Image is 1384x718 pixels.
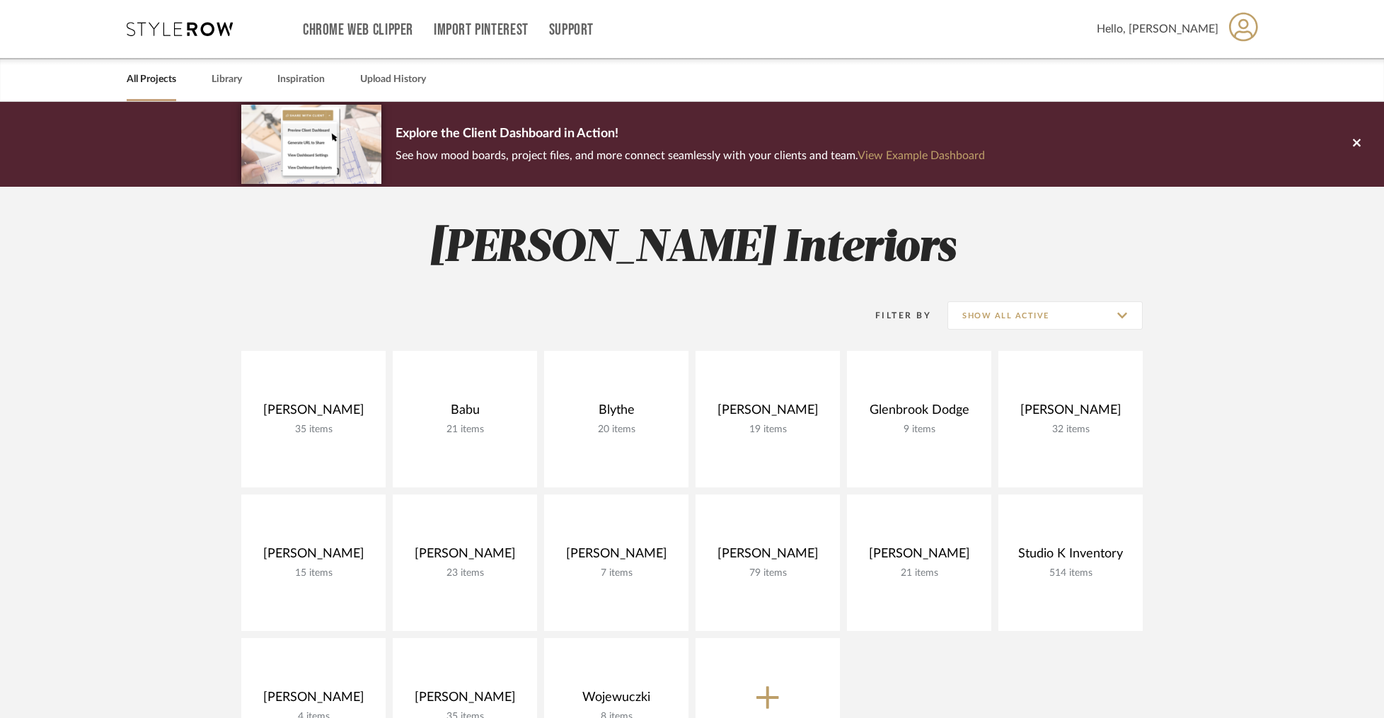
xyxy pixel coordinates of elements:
a: All Projects [127,70,176,89]
span: Hello, [PERSON_NAME] [1097,21,1218,37]
div: Blythe [555,403,677,424]
div: 21 items [404,424,526,436]
div: 20 items [555,424,677,436]
div: [PERSON_NAME] [707,546,829,567]
div: [PERSON_NAME] [1010,403,1131,424]
img: d5d033c5-7b12-40c2-a960-1ecee1989c38.png [241,105,381,183]
div: Babu [404,403,526,424]
p: Explore the Client Dashboard in Action! [396,123,985,146]
div: 23 items [404,567,526,579]
h2: [PERSON_NAME] Interiors [183,222,1201,275]
div: 35 items [253,424,374,436]
a: Import Pinterest [434,24,529,36]
div: 15 items [253,567,374,579]
div: [PERSON_NAME] [404,546,526,567]
div: 19 items [707,424,829,436]
a: Support [549,24,594,36]
div: [PERSON_NAME] [253,403,374,424]
div: [PERSON_NAME] [253,546,374,567]
div: [PERSON_NAME] [707,403,829,424]
a: Library [212,70,242,89]
a: Upload History [360,70,426,89]
div: [PERSON_NAME] [404,690,526,711]
div: 7 items [555,567,677,579]
a: View Example Dashboard [858,150,985,161]
a: Inspiration [277,70,325,89]
div: 514 items [1010,567,1131,579]
div: Glenbrook Dodge [858,403,980,424]
div: Studio K Inventory [1010,546,1131,567]
div: [PERSON_NAME] [555,546,677,567]
a: Chrome Web Clipper [303,24,413,36]
div: Filter By [857,308,931,323]
div: 9 items [858,424,980,436]
div: 79 items [707,567,829,579]
p: See how mood boards, project files, and more connect seamlessly with your clients and team. [396,146,985,166]
div: [PERSON_NAME] [253,690,374,711]
div: 21 items [858,567,980,579]
div: Wojewuczki [555,690,677,711]
div: [PERSON_NAME] [858,546,980,567]
div: 32 items [1010,424,1131,436]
